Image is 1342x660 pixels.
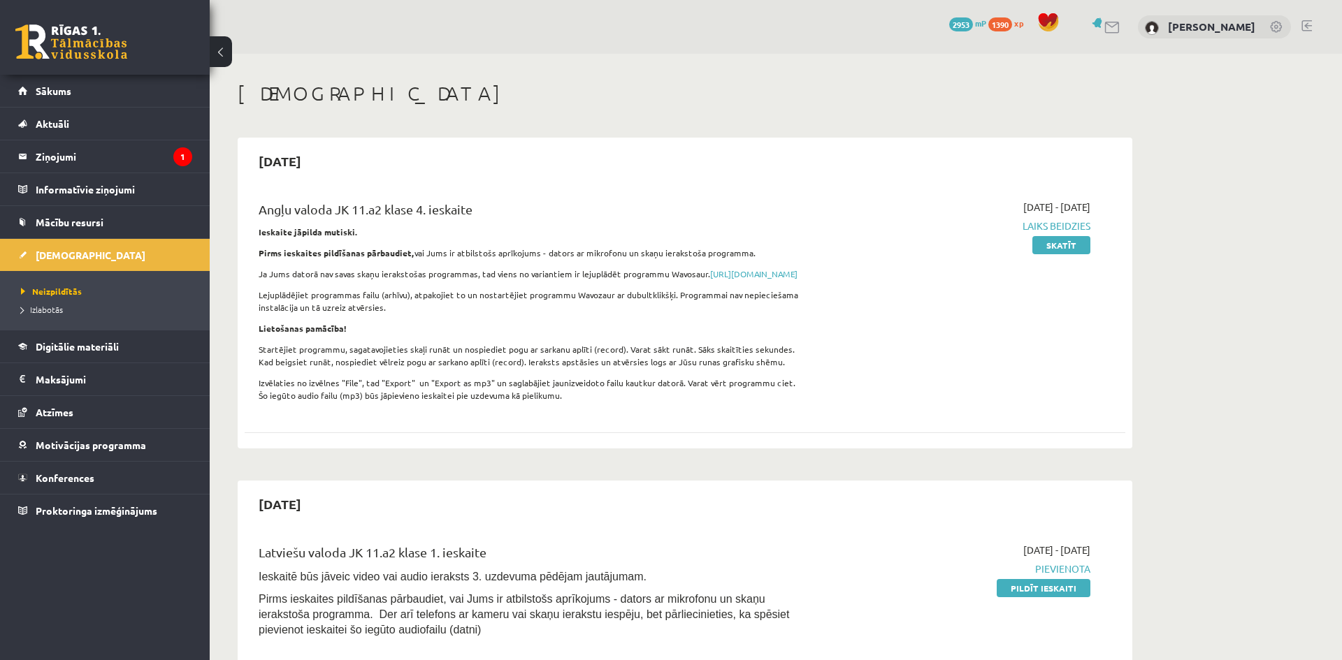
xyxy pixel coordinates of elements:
a: Sākums [18,75,192,107]
a: 1390 xp [988,17,1030,29]
div: Latviešu valoda JK 11.a2 klase 1. ieskaite [259,543,806,569]
span: Ieskaitē būs jāveic video vai audio ieraksts 3. uzdevuma pēdējam jautājumam. [259,571,647,582]
p: Ja Jums datorā nav savas skaņu ierakstošas programmas, tad viens no variantiem ir lejuplādēt prog... [259,267,806,280]
span: [DATE] - [DATE] [1023,543,1090,557]
a: Pildīt ieskaiti [997,579,1090,597]
strong: Ieskaite jāpilda mutiski. [259,226,358,237]
span: Atzīmes [36,406,73,418]
a: [PERSON_NAME] [1168,20,1255,34]
span: Aktuāli [36,117,69,130]
a: Maksājumi [18,363,192,395]
a: Rīgas 1. Tālmācības vidusskola [15,24,127,59]
span: 2953 [949,17,973,31]
strong: Pirms ieskaites pildīšanas pārbaudiet, [259,247,414,258]
a: Informatīvie ziņojumi [18,173,192,205]
span: xp [1014,17,1023,29]
i: 1 [173,147,192,166]
p: Lejuplādējiet programmas failu (arhīvu), atpakojiet to un nostartējiet programmu Wavozaur ar dubu... [259,288,806,314]
a: Neizpildītās [21,285,196,298]
legend: Maksājumi [36,363,192,395]
a: Digitālie materiāli [18,330,192,362]
span: Mācību resursi [36,216,103,228]
a: Skatīt [1032,236,1090,254]
a: Motivācijas programma [18,429,192,461]
a: Izlabotās [21,303,196,316]
p: vai Jums ir atbilstošs aprīkojums - dators ar mikrofonu un skaņu ierakstoša programma. [259,247,806,259]
a: [URL][DOMAIN_NAME] [710,268,798,279]
span: Sākums [36,85,71,97]
a: [DEMOGRAPHIC_DATA] [18,239,192,271]
legend: Informatīvie ziņojumi [36,173,192,205]
p: Startējiet programmu, sagatavojieties skaļi runāt un nospiediet pogu ar sarkanu aplīti (record). ... [259,343,806,368]
legend: Ziņojumi [36,140,192,173]
h1: [DEMOGRAPHIC_DATA] [238,82,1132,105]
p: Izvēlaties no izvēlnes "File", tad "Export" un "Export as mp3" un saglabājiet jaunizveidoto failu... [259,376,806,402]
span: Neizpildītās [21,286,82,297]
span: Izlabotās [21,304,63,315]
span: [DATE] - [DATE] [1023,200,1090,214]
a: Aktuāli [18,108,192,140]
span: Motivācijas programma [36,439,146,451]
span: Digitālie materiāli [36,340,119,353]
span: 1390 [988,17,1012,31]
h2: [DATE] [245,145,315,177]
div: Angļu valoda JK 11.a2 klase 4. ieskaite [259,200,806,226]
a: Proktoringa izmēģinājums [18,494,192,527]
span: Pievienota [827,562,1090,576]
a: Atzīmes [18,396,192,428]
span: mP [975,17,986,29]
span: Pirms ieskaites pildīšanas pārbaudiet, vai Jums ir atbilstošs aprīkojums - dators ar mikrofonu un... [259,593,789,636]
img: Kristina Pučko [1145,21,1159,35]
h2: [DATE] [245,487,315,520]
a: Konferences [18,462,192,494]
a: 2953 mP [949,17,986,29]
a: Mācību resursi [18,206,192,238]
span: Konferences [36,471,94,484]
span: Laiks beidzies [827,219,1090,233]
strong: Lietošanas pamācība! [259,323,347,334]
span: Proktoringa izmēģinājums [36,504,157,517]
a: Ziņojumi1 [18,140,192,173]
span: [DEMOGRAPHIC_DATA] [36,249,145,261]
